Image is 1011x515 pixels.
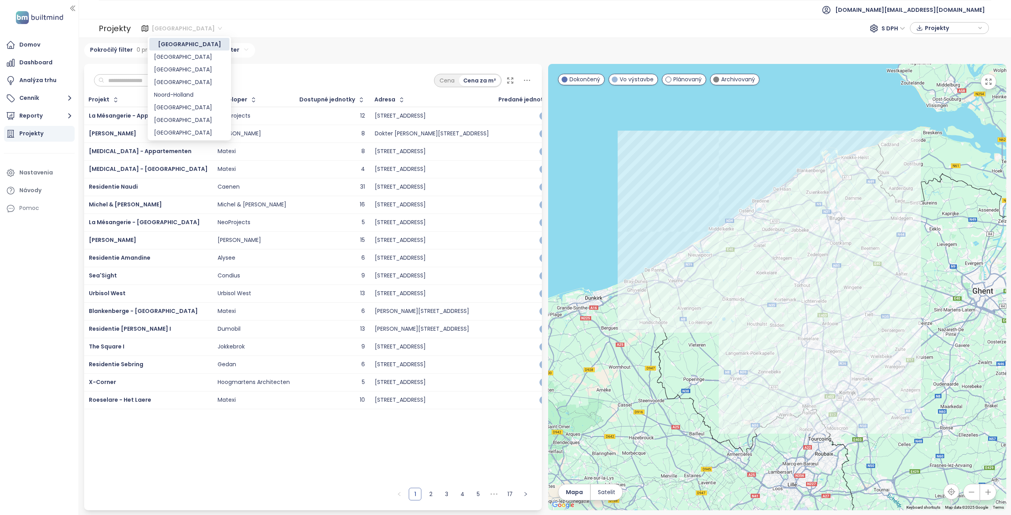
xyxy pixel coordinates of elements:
div: [GEOGRAPHIC_DATA] [154,78,225,86]
li: 4 [456,488,469,500]
div: Graz [149,126,229,139]
div: Berlin [149,63,229,76]
div: Matexi [218,166,236,173]
div: Condius [218,272,240,279]
div: 9 [361,343,365,350]
div: West Flanders [149,38,229,51]
button: right [519,488,532,500]
div: [STREET_ADDRESS] [375,361,426,368]
div: 16 [360,201,365,208]
div: Analýza trhu [19,75,56,85]
div: [STREET_ADDRESS] [375,237,426,244]
div: Michel & [PERSON_NAME] [218,201,286,208]
div: [GEOGRAPHIC_DATA] [154,103,225,112]
div: [PERSON_NAME][STREET_ADDRESS] [375,308,469,315]
div: Antwerp [149,114,229,126]
div: Pokročilý filter [84,43,180,58]
a: Urbisol West [89,289,126,297]
span: La Mésangerie - Appartementen [89,112,184,120]
div: Pomoc [4,200,75,216]
div: [STREET_ADDRESS] [375,343,426,350]
div: 9 [361,272,365,279]
div: 6 [361,308,365,315]
a: Residentie Naudi [89,183,138,191]
a: 1 [409,488,421,500]
span: [PERSON_NAME] [89,129,136,137]
button: Cenník [4,90,75,106]
span: West Flanders [152,22,222,34]
a: Open this area in Google Maps (opens a new window) [550,500,576,510]
div: Cena za m² [459,75,500,86]
div: Matexi [218,308,236,315]
div: [STREET_ADDRESS] [375,272,426,279]
a: [MEDICAL_DATA] - [GEOGRAPHIC_DATA] [89,165,208,173]
span: left [397,492,402,496]
div: Dumobil [218,326,241,333]
div: Urbisol West [218,290,251,297]
div: [PERSON_NAME][STREET_ADDRESS] [375,326,469,333]
div: Matexi [218,397,236,404]
div: NeoProjects [218,112,250,120]
span: The Square I [89,343,124,350]
div: [STREET_ADDRESS] [375,112,426,120]
li: 1 [409,488,421,500]
div: [GEOGRAPHIC_DATA] [154,40,225,49]
a: Blankenberge - [GEOGRAPHIC_DATA] [89,307,198,315]
div: Návody [19,185,41,195]
div: Projekty [19,129,43,139]
div: Developer [217,97,247,102]
div: 6 [361,255,365,262]
div: [STREET_ADDRESS] [375,290,426,297]
div: Vienna [149,101,229,114]
li: Predchádzajúca strana [393,488,406,500]
div: East Flanders [149,51,229,63]
div: Noord-Holland [149,88,229,101]
button: left [393,488,406,500]
div: Adresa [374,97,395,102]
div: Pomoc [19,203,39,213]
div: [PERSON_NAME] [218,237,261,244]
span: Satelit [598,488,615,496]
a: Roeselare - Het Laere [89,396,151,404]
div: Dokter [PERSON_NAME][STREET_ADDRESS] [375,130,489,137]
div: Projekty [99,21,131,36]
span: Residentie [PERSON_NAME] I [89,325,171,333]
div: Alysee [218,255,235,262]
div: 5 [362,379,365,386]
button: Reporty [4,108,75,124]
a: Návody [4,183,75,199]
span: Dostupné jednotky [299,97,355,102]
a: [MEDICAL_DATA] - Appartementen [89,147,192,155]
span: S DPH [881,22,905,34]
div: NeoProjects [218,219,250,226]
img: Google [550,500,576,510]
div: 8 [361,148,365,155]
span: Predané jednotky [498,97,550,102]
div: Nastavenia [19,168,53,178]
div: [STREET_ADDRESS] [375,397,426,404]
li: 17 [504,488,516,500]
div: [GEOGRAPHIC_DATA] [154,52,225,61]
a: Dashboard [4,55,75,71]
span: Dokončený [569,75,600,84]
div: Domov [19,40,40,50]
button: Keyboard shortcuts [906,505,940,510]
a: Residentie Sebring [89,360,143,368]
div: 5 [362,219,365,226]
div: [GEOGRAPHIC_DATA] [154,128,225,137]
img: logo [13,9,66,26]
a: 3 [441,488,453,500]
a: 5 [472,488,484,500]
a: Terms (opens in new tab) [993,505,1004,509]
a: La Mésangerie - [GEOGRAPHIC_DATA] [89,218,200,226]
span: Vo výstavbe [620,75,654,84]
div: 12 [360,112,365,120]
li: 2 [425,488,437,500]
span: right [523,492,528,496]
span: Archivovaný [721,75,755,84]
div: [STREET_ADDRESS] [375,148,426,155]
